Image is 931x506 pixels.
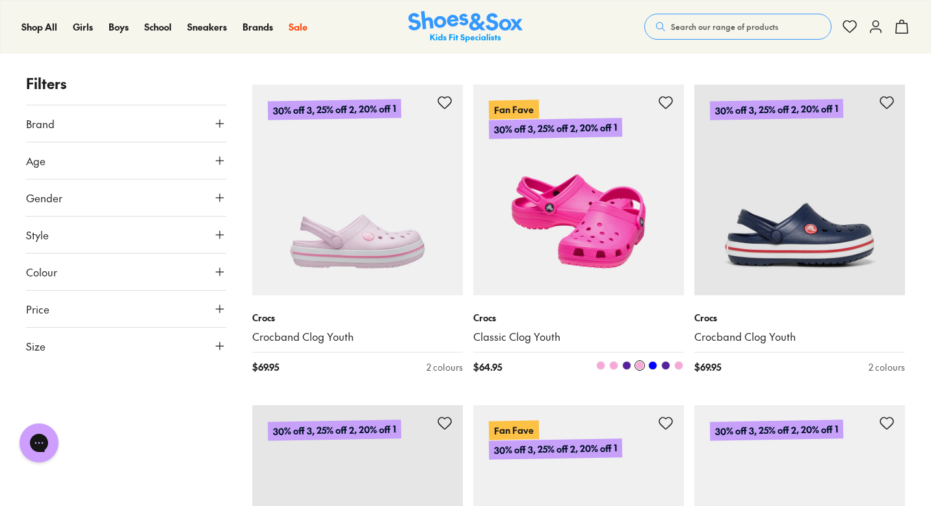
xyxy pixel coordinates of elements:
a: Fan Fave30% off 3, 25% off 2, 20% off 1 [473,85,684,295]
p: 30% off 3, 25% off 2, 20% off 1 [489,438,622,460]
a: Crocband Clog Youth [694,330,905,344]
span: Style [26,227,49,243]
span: $ 64.95 [473,360,502,374]
a: Girls [73,20,93,34]
p: Crocs [694,311,905,325]
span: Brands [243,20,273,33]
a: Sneakers [187,20,227,34]
a: Brands [243,20,273,34]
a: Boys [109,20,129,34]
span: Price [26,301,49,317]
button: Size [26,328,226,364]
div: 2 colours [426,360,463,374]
p: Fan Fave [489,100,539,119]
span: Colour [26,264,57,280]
span: Size [26,338,46,354]
a: Crocband Clog Youth [252,330,463,344]
button: Brand [26,105,226,142]
span: Sale [289,20,308,33]
img: SNS_Logo_Responsive.svg [408,11,523,43]
a: School [144,20,172,34]
button: Style [26,217,226,253]
button: Gender [26,180,226,216]
p: Crocs [252,311,463,325]
iframe: Gorgias live chat messenger [13,419,65,467]
span: Boys [109,20,129,33]
p: Crocs [473,311,684,325]
a: Sale [289,20,308,34]
a: 30% off 3, 25% off 2, 20% off 1 [694,85,905,295]
a: Shoes & Sox [408,11,523,43]
div: 2 colours [869,360,905,374]
span: Search our range of products [671,21,778,33]
span: Brand [26,116,55,131]
p: Filters [26,73,226,94]
button: Price [26,291,226,327]
p: 30% off 3, 25% off 2, 20% off 1 [710,419,843,441]
span: Gender [26,190,62,206]
a: Classic Clog Youth [473,330,684,344]
a: 30% off 3, 25% off 2, 20% off 1 [252,85,463,295]
a: Shop All [21,20,57,34]
p: Fan Fave [489,420,539,440]
span: School [144,20,172,33]
span: Girls [73,20,93,33]
p: 30% off 3, 25% off 2, 20% off 1 [268,99,401,120]
span: $ 69.95 [252,360,279,374]
button: Colour [26,254,226,290]
p: 30% off 3, 25% off 2, 20% off 1 [489,119,622,139]
span: Age [26,153,46,168]
span: $ 69.95 [694,360,721,374]
p: 30% off 3, 25% off 2, 20% off 1 [710,99,843,120]
button: Age [26,142,226,179]
span: Shop All [21,20,57,33]
p: 30% off 3, 25% off 2, 20% off 1 [268,419,401,441]
button: Search our range of products [644,14,832,40]
span: Sneakers [187,20,227,33]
